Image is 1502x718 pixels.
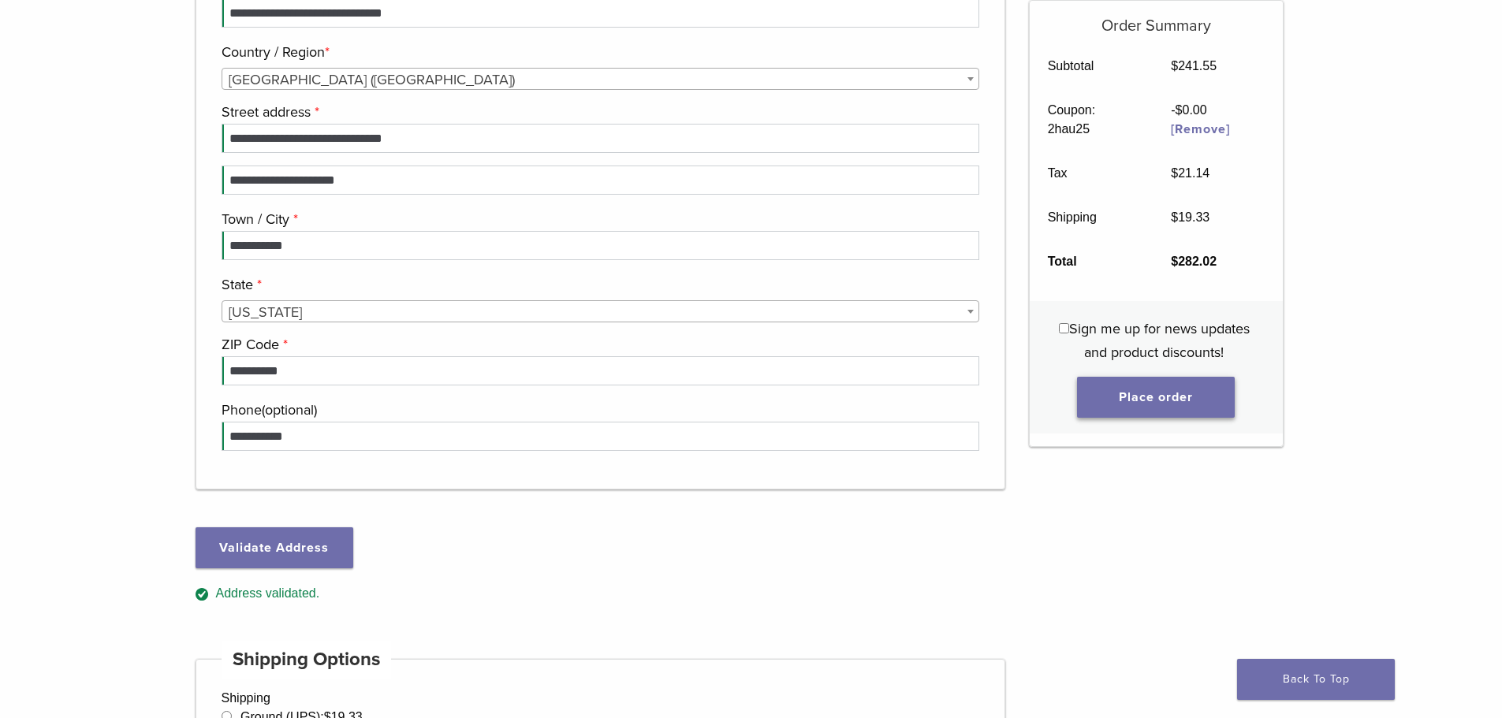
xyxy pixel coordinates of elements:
th: Coupon: 2hau25 [1030,88,1154,151]
span: $ [1171,59,1178,73]
span: $ [1171,166,1178,180]
th: Tax [1030,151,1154,195]
span: (optional) [262,401,317,419]
span: Sign me up for news updates and product discounts! [1069,320,1250,361]
button: Place order [1077,377,1235,418]
label: Street address [222,100,976,124]
th: Shipping [1030,195,1154,240]
th: Subtotal [1030,44,1154,88]
label: ZIP Code [222,333,976,356]
input: Sign me up for news updates and product discounts! [1059,323,1069,333]
bdi: 241.55 [1171,59,1217,73]
bdi: 19.33 [1171,210,1209,224]
span: California [222,301,979,323]
span: 0.00 [1176,103,1207,117]
span: $ [1171,210,1178,224]
h5: Order Summary [1030,1,1283,35]
div: Address validated. [196,584,1006,604]
label: State [222,273,976,296]
label: Phone [222,398,976,422]
button: Validate Address [196,527,353,568]
h4: Shipping Options [222,641,392,679]
span: $ [1176,103,1183,117]
td: - [1154,88,1283,151]
bdi: 21.14 [1171,166,1209,180]
span: Country / Region [222,68,980,90]
a: Remove 2hau25 coupon [1171,121,1230,137]
label: Country / Region [222,40,976,64]
span: State [222,300,980,322]
th: Total [1030,240,1154,284]
label: Town / City [222,207,976,231]
span: $ [1171,255,1178,268]
a: Back To Top [1237,659,1395,700]
span: United States (US) [222,69,979,91]
bdi: 282.02 [1171,255,1217,268]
